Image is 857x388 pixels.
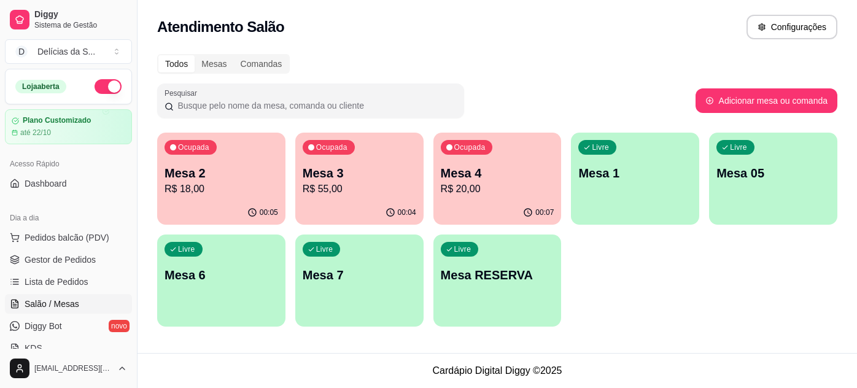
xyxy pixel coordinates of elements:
button: Adicionar mesa ou comanda [696,88,837,113]
span: Sistema de Gestão [34,20,127,30]
button: Pedidos balcão (PDV) [5,228,132,247]
a: DiggySistema de Gestão [5,5,132,34]
input: Pesquisar [174,99,457,112]
h2: Atendimento Salão [157,17,284,37]
button: LivreMesa 1 [571,133,699,225]
span: KDS [25,342,42,354]
p: Livre [316,244,333,254]
span: Diggy Bot [25,320,62,332]
p: Mesa 1 [578,165,692,182]
div: Comandas [234,55,289,72]
span: Gestor de Pedidos [25,254,96,266]
span: Lista de Pedidos [25,276,88,288]
p: Livre [178,244,195,254]
button: OcupadaMesa 4R$ 20,0000:07 [433,133,562,225]
p: R$ 18,00 [165,182,278,196]
div: Todos [158,55,195,72]
article: Plano Customizado [23,116,91,125]
p: Livre [454,244,471,254]
p: Mesa 2 [165,165,278,182]
a: Salão / Mesas [5,294,132,314]
p: Mesa RESERVA [441,266,554,284]
div: Loja aberta [15,80,66,93]
label: Pesquisar [165,88,201,98]
p: Mesa 3 [303,165,416,182]
p: Livre [592,142,609,152]
span: D [15,45,28,58]
p: Mesa 7 [303,266,416,284]
span: Salão / Mesas [25,298,79,310]
button: OcupadaMesa 3R$ 55,0000:04 [295,133,424,225]
p: 00:05 [260,208,278,217]
a: KDS [5,338,132,358]
button: OcupadaMesa 2R$ 18,0000:05 [157,133,285,225]
button: LivreMesa RESERVA [433,235,562,327]
div: Delícias da S ... [37,45,95,58]
p: Mesa 4 [441,165,554,182]
span: Diggy [34,9,127,20]
button: LivreMesa 05 [709,133,837,225]
button: [EMAIL_ADDRESS][DOMAIN_NAME] [5,354,132,383]
span: Pedidos balcão (PDV) [25,231,109,244]
div: Dia a dia [5,208,132,228]
p: Mesa 05 [716,165,830,182]
button: Configurações [746,15,837,39]
a: Diggy Botnovo [5,316,132,336]
a: Dashboard [5,174,132,193]
span: [EMAIL_ADDRESS][DOMAIN_NAME] [34,363,112,373]
button: LivreMesa 7 [295,235,424,327]
p: Ocupada [316,142,347,152]
article: até 22/10 [20,128,51,138]
footer: Cardápio Digital Diggy © 2025 [138,353,857,388]
p: Ocupada [178,142,209,152]
p: R$ 55,00 [303,182,416,196]
p: R$ 20,00 [441,182,554,196]
a: Gestor de Pedidos [5,250,132,270]
span: Dashboard [25,177,67,190]
div: Acesso Rápido [5,154,132,174]
p: 00:07 [535,208,554,217]
button: Select a team [5,39,132,64]
div: Mesas [195,55,233,72]
a: Lista de Pedidos [5,272,132,292]
p: 00:04 [398,208,416,217]
a: Plano Customizadoaté 22/10 [5,109,132,144]
p: Mesa 6 [165,266,278,284]
p: Ocupada [454,142,486,152]
p: Livre [730,142,747,152]
button: LivreMesa 6 [157,235,285,327]
button: Alterar Status [95,79,122,94]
